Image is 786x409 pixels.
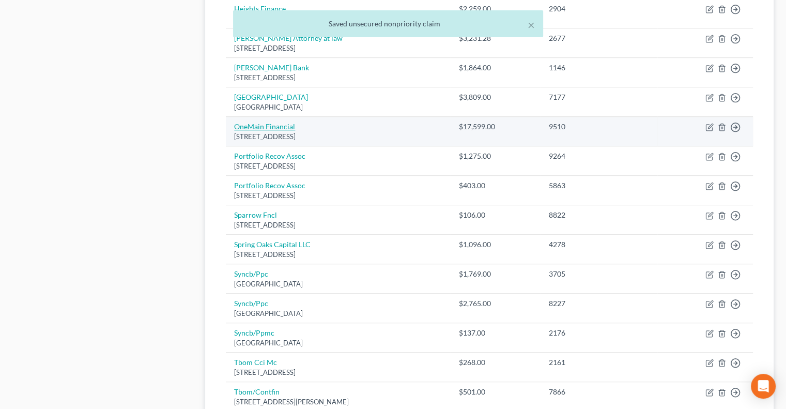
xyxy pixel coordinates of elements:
[234,220,442,230] div: [STREET_ADDRESS]
[549,92,649,102] div: 7177
[549,328,649,338] div: 2176
[234,73,442,83] div: [STREET_ADDRESS]
[241,19,535,29] div: Saved unsecured nonpriority claim
[549,239,649,250] div: 4278
[549,122,649,132] div: 9510
[234,161,442,171] div: [STREET_ADDRESS]
[549,180,649,191] div: 5863
[459,328,533,338] div: $137.00
[234,299,268,308] a: Syncb/Ppc
[459,269,533,279] div: $1,769.00
[234,63,309,72] a: [PERSON_NAME] Bank
[549,387,649,397] div: 7866
[549,63,649,73] div: 1146
[549,298,649,309] div: 8227
[459,151,533,161] div: $1,275.00
[234,368,442,377] div: [STREET_ADDRESS]
[234,397,442,407] div: [STREET_ADDRESS][PERSON_NAME]
[459,4,533,14] div: $2,259.00
[234,279,442,289] div: [GEOGRAPHIC_DATA]
[234,240,311,249] a: Spring Oaks Capital LLC
[549,151,649,161] div: 9264
[459,239,533,250] div: $1,096.00
[459,180,533,191] div: $403.00
[549,357,649,368] div: 2161
[459,122,533,132] div: $17,599.00
[234,210,277,219] a: Sparrow Fncl
[459,357,533,368] div: $268.00
[234,250,442,260] div: [STREET_ADDRESS]
[234,309,442,319] div: [GEOGRAPHIC_DATA]
[234,93,308,101] a: [GEOGRAPHIC_DATA]
[549,4,649,14] div: 2904
[234,191,442,201] div: [STREET_ADDRESS]
[459,298,533,309] div: $2,765.00
[234,387,280,396] a: Tbom/Contfin
[459,387,533,397] div: $501.00
[549,210,649,220] div: 8822
[528,19,535,31] button: ×
[234,269,268,278] a: Syncb/Ppc
[234,181,305,190] a: Portfolio Recov Assoc
[234,132,442,142] div: [STREET_ADDRESS]
[234,102,442,112] div: [GEOGRAPHIC_DATA]
[459,63,533,73] div: $1,864.00
[234,152,305,160] a: Portfolio Recov Assoc
[234,122,295,131] a: OneMain Financial
[459,210,533,220] div: $106.00
[234,328,274,337] a: Syncb/Ppmc
[234,4,286,13] a: Heights Finance
[234,358,277,367] a: Tbom Cci Mc
[234,43,442,53] div: [STREET_ADDRESS]
[751,374,776,399] div: Open Intercom Messenger
[234,338,442,348] div: [GEOGRAPHIC_DATA]
[459,92,533,102] div: $3,809.00
[549,269,649,279] div: 3705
